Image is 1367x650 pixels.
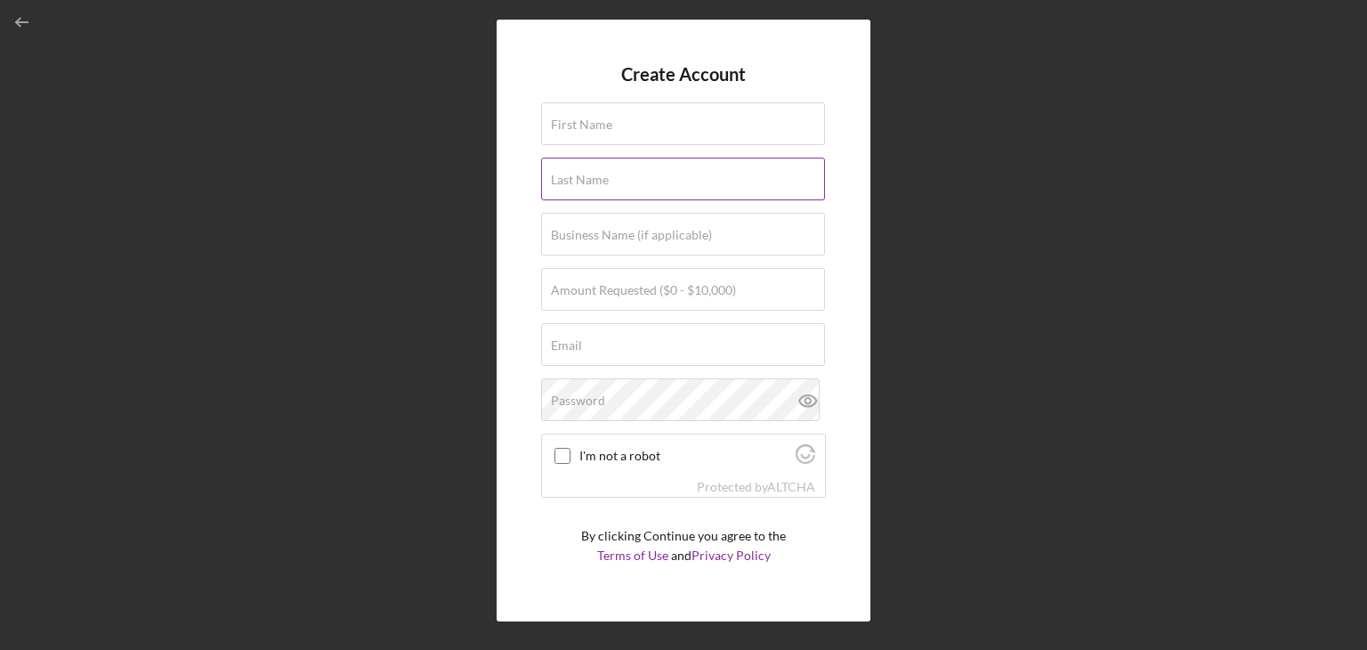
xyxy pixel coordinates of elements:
[551,118,612,132] label: First Name
[579,449,790,463] label: I'm not a robot
[767,479,815,494] a: Visit Altcha.org
[697,480,815,494] div: Protected by
[551,283,736,297] label: Amount Requested ($0 - $10,000)
[796,451,815,467] a: Visit Altcha.org
[692,548,771,563] a: Privacy Policy
[581,526,786,566] p: By clicking Continue you agree to the and
[551,338,582,353] label: Email
[551,228,712,242] label: Business Name (if applicable)
[551,173,609,187] label: Last Name
[551,394,605,408] label: Password
[621,64,746,85] h4: Create Account
[597,548,668,563] a: Terms of Use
